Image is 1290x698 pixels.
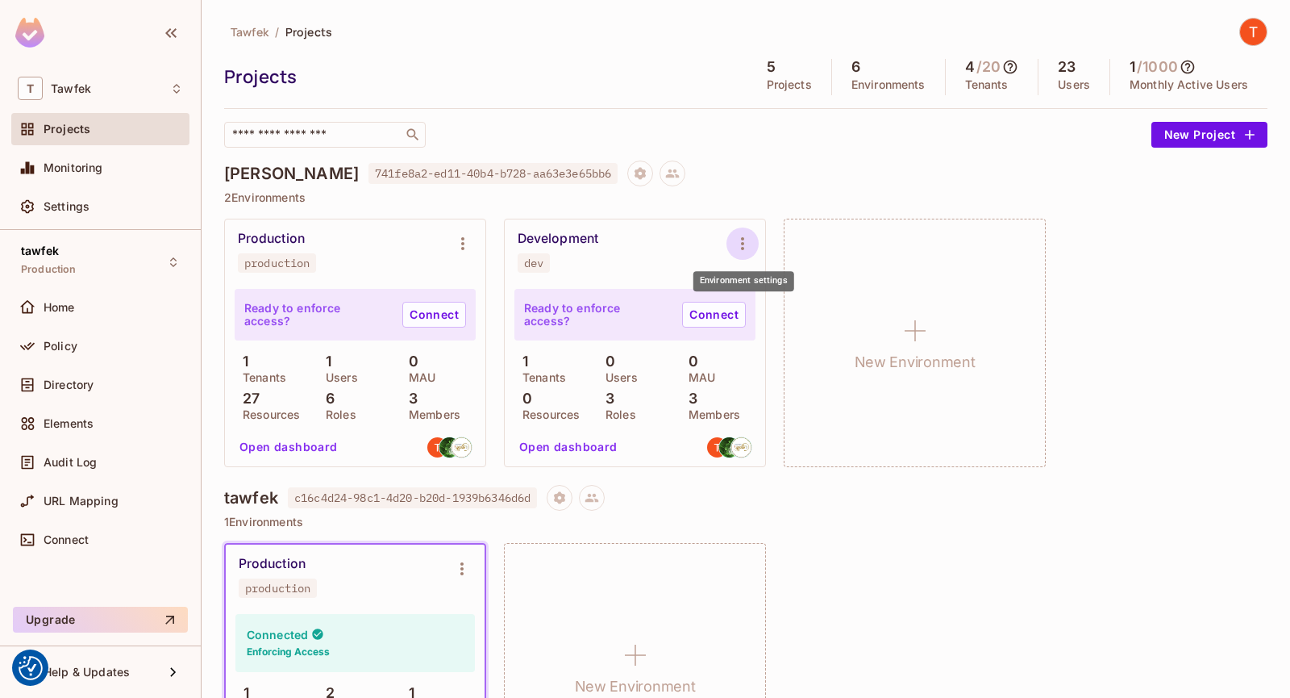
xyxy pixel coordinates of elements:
[731,437,751,458] img: tareqmozayek@gmail.com
[1137,59,1178,75] h5: / 1000
[513,434,624,460] button: Open dashboard
[401,353,418,370] p: 0
[247,645,330,659] h6: Enforcing Access
[1130,78,1248,91] p: Monthly Active Users
[451,437,472,458] img: tareqmozayek@gmail.com
[224,65,739,89] div: Projects
[224,488,278,508] h4: tawfek
[1058,78,1090,91] p: Users
[597,371,638,384] p: Users
[965,59,975,75] h5: 4
[402,302,466,328] a: Connect
[680,408,740,421] p: Members
[627,169,653,184] span: Project settings
[514,371,566,384] p: Tenants
[1151,122,1267,148] button: New Project
[238,231,305,247] div: Production
[51,82,91,95] span: Workspace: Tawfek
[244,302,389,328] p: Ready to enforce access?
[514,353,528,370] p: 1
[368,163,618,184] span: 741fe8a2-ed11-40b4-b728-aa63e3e65bb6
[239,556,306,572] div: Production
[680,353,698,370] p: 0
[597,408,636,421] p: Roles
[524,257,543,270] div: dev
[680,391,697,407] p: 3
[524,302,669,328] p: Ready to enforce access?
[851,59,860,75] h5: 6
[1058,59,1076,75] h5: 23
[726,228,759,260] button: Environment settings
[597,353,615,370] p: 0
[707,437,727,458] img: tawfekov@gmail.com
[693,271,794,291] div: Environment settings
[245,582,310,595] div: production
[244,257,310,270] div: production
[401,408,460,421] p: Members
[401,371,435,384] p: MAU
[44,456,97,469] span: Audit Log
[318,353,331,370] p: 1
[965,78,1009,91] p: Tenants
[401,391,418,407] p: 3
[18,77,43,100] span: T
[719,437,739,458] img: yasserjamalaldeen@gmail.com
[44,123,90,136] span: Projects
[427,437,447,458] img: tawfekov@gmail.com
[44,340,77,353] span: Policy
[1130,59,1135,75] h5: 1
[318,408,356,421] p: Roles
[247,627,308,642] h4: Connected
[275,24,279,40] li: /
[19,656,43,680] img: Revisit consent button
[15,18,44,48] img: SReyMgAAAABJRU5ErkJggg==
[514,391,532,407] p: 0
[682,302,746,328] a: Connect
[976,59,1001,75] h5: / 20
[13,607,188,633] button: Upgrade
[224,191,1267,204] p: 2 Environments
[285,24,332,40] span: Projects
[855,350,976,374] h1: New Environment
[235,391,260,407] p: 27
[318,371,358,384] p: Users
[597,391,614,407] p: 3
[447,228,479,260] button: Environment settings
[44,666,130,679] span: Help & Updates
[1240,19,1267,45] img: Tawfek Daghistani
[547,493,572,508] span: Project settings
[19,656,43,680] button: Consent Preferences
[680,371,715,384] p: MAU
[851,78,926,91] p: Environments
[224,516,1267,529] p: 1 Environments
[44,378,94,391] span: Directory
[44,301,75,314] span: Home
[767,78,812,91] p: Projects
[514,408,580,421] p: Resources
[439,437,460,458] img: yasserjamalaldeen@gmail.com
[44,495,119,508] span: URL Mapping
[21,245,59,257] span: tawfek
[235,371,286,384] p: Tenants
[44,200,89,213] span: Settings
[235,353,248,370] p: 1
[233,434,344,460] button: Open dashboard
[235,408,300,421] p: Resources
[231,24,268,40] span: Tawfek
[446,553,478,585] button: Environment settings
[767,59,776,75] h5: 5
[288,487,537,508] span: c16c4d24-98c1-4d20-b20d-1939b6346d6d
[224,164,359,183] h4: [PERSON_NAME]
[44,161,103,174] span: Monitoring
[44,417,94,430] span: Elements
[318,391,335,407] p: 6
[518,231,598,247] div: Development
[44,533,89,546] span: Connect
[21,263,77,276] span: Production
